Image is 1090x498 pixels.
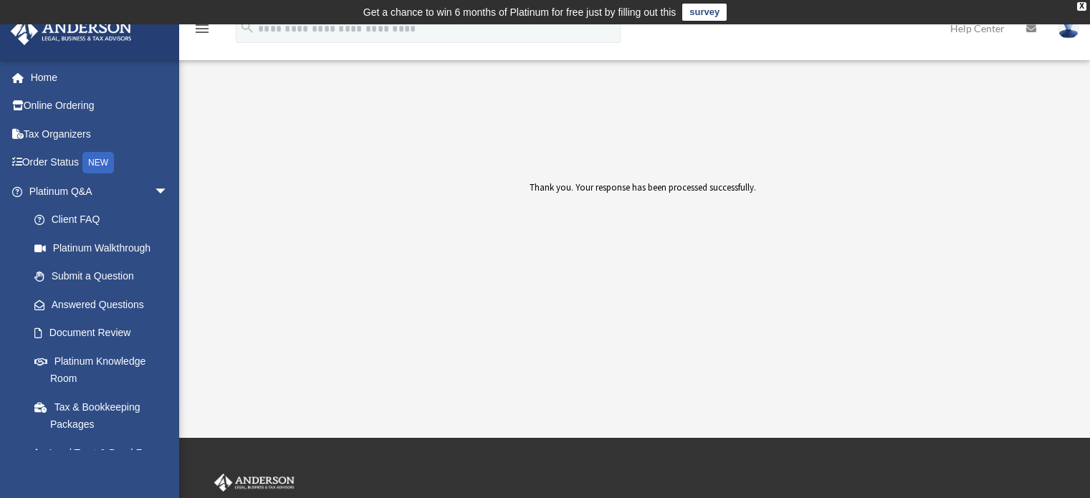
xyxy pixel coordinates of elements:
[10,148,190,178] a: Order StatusNEW
[376,180,909,287] div: Thank you. Your response has been processed successfully.
[82,152,114,173] div: NEW
[20,262,190,291] a: Submit a Question
[193,25,211,37] a: menu
[20,393,190,439] a: Tax & Bookkeeping Packages
[1077,2,1086,11] div: close
[20,234,190,262] a: Platinum Walkthrough
[10,92,190,120] a: Online Ordering
[154,177,183,206] span: arrow_drop_down
[211,474,297,492] img: Anderson Advisors Platinum Portal
[10,177,190,206] a: Platinum Q&Aarrow_drop_down
[10,63,190,92] a: Home
[239,19,255,35] i: search
[6,17,136,45] img: Anderson Advisors Platinum Portal
[1058,18,1079,39] img: User Pic
[193,20,211,37] i: menu
[20,439,190,467] a: Land Trust & Deed Forum
[363,4,677,21] div: Get a chance to win 6 months of Platinum for free just by filling out this
[20,206,190,234] a: Client FAQ
[20,290,190,319] a: Answered Questions
[10,120,190,148] a: Tax Organizers
[20,347,190,393] a: Platinum Knowledge Room
[682,4,727,21] a: survey
[20,319,183,348] a: Document Review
